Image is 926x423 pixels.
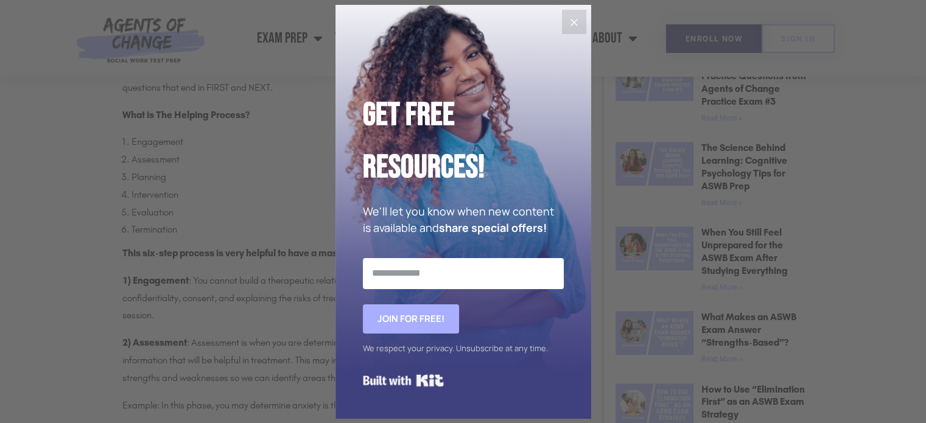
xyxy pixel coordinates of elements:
div: We respect your privacy. Unsubscribe at any time. [363,340,564,357]
input: Email Address [363,258,564,288]
h2: Get Free Resources! [363,89,564,194]
p: We'll let you know when new content is available and [363,203,564,236]
a: Built with Kit [363,369,444,391]
strong: share special offers! [439,220,547,235]
button: Close [562,10,586,34]
button: Join for FREE! [363,304,459,334]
